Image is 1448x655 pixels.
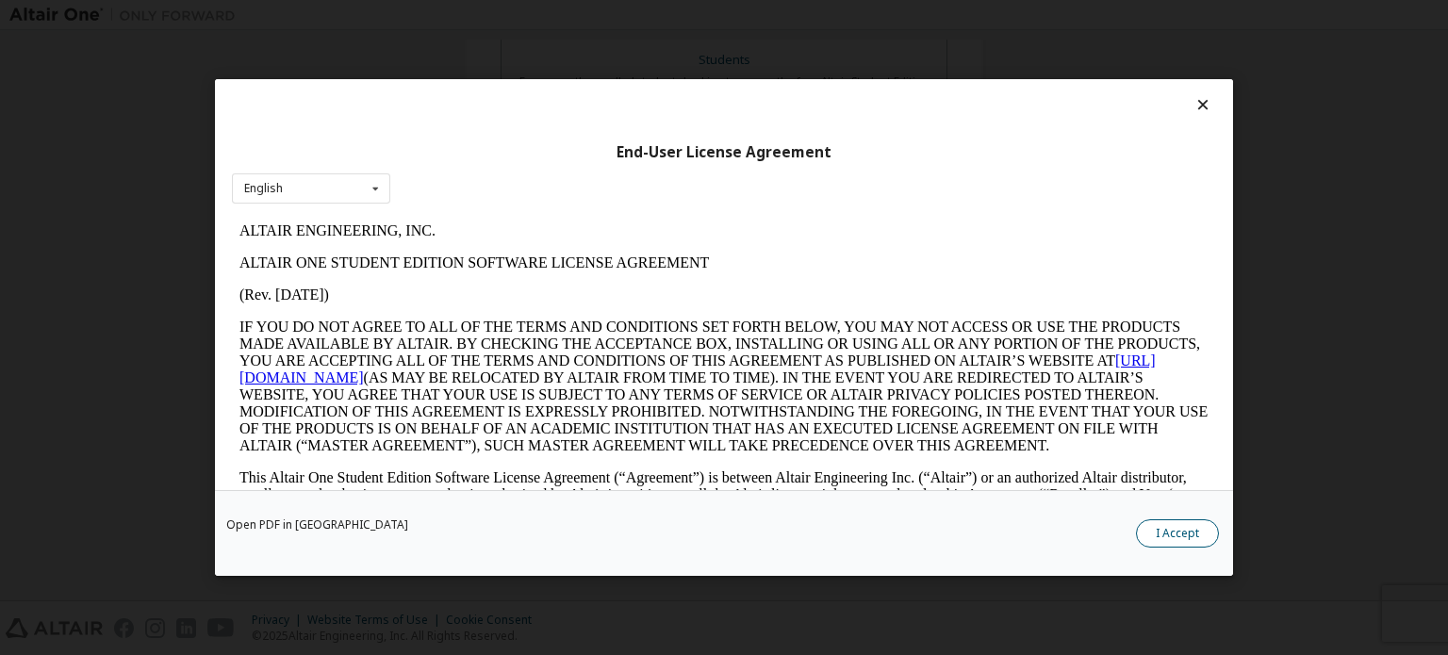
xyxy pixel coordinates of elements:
p: This Altair One Student Edition Software License Agreement (“Agreement”) is between Altair Engine... [8,254,977,322]
div: End-User License Agreement [232,143,1216,162]
p: (Rev. [DATE]) [8,72,977,89]
button: I Accept [1136,519,1219,548]
p: ALTAIR ONE STUDENT EDITION SOFTWARE LICENSE AGREEMENT [8,40,977,57]
a: Open PDF in [GEOGRAPHIC_DATA] [226,519,408,531]
a: [URL][DOMAIN_NAME] [8,138,924,171]
p: IF YOU DO NOT AGREE TO ALL OF THE TERMS AND CONDITIONS SET FORTH BELOW, YOU MAY NOT ACCESS OR USE... [8,104,977,239]
div: English [244,183,283,194]
p: ALTAIR ENGINEERING, INC. [8,8,977,25]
